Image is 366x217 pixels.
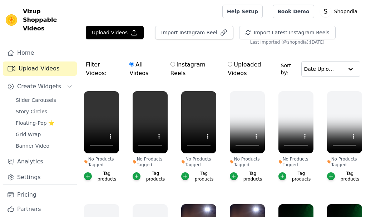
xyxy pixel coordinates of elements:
[16,131,41,138] span: Grid Wrap
[230,171,265,182] button: Tag products
[170,60,218,78] label: Instagram Reels
[133,171,168,182] button: Tag products
[129,62,134,66] input: All Videos
[323,8,327,15] text: S
[86,26,144,39] button: Upload Videos
[143,171,168,182] div: Tag products
[228,62,232,66] input: Uploaded Videos
[338,171,362,182] div: Tag products
[11,107,77,117] a: Story Circles
[23,7,74,33] span: Vizup Shoppable Videos
[289,171,313,182] div: Tag products
[16,108,47,115] span: Story Circles
[3,79,77,94] button: Create Widgets
[273,5,314,18] a: Book Demo
[86,56,281,82] div: Filter Videos:
[11,141,77,151] a: Banner Video
[3,46,77,60] a: Home
[3,154,77,169] a: Analytics
[320,5,360,18] button: S Shopndia
[278,171,313,182] button: Tag products
[3,61,77,76] a: Upload Videos
[227,60,277,78] label: Uploaded Videos
[3,170,77,184] a: Settings
[129,60,160,78] label: All Videos
[95,171,119,182] div: Tag products
[17,82,61,91] span: Create Widgets
[192,171,216,182] div: Tag products
[250,39,325,45] span: Last imported (@ shopndia ): [DATE]
[155,26,233,39] button: Import Instagram Reel
[3,188,77,202] a: Pricing
[230,156,265,168] div: No Products Tagged
[16,119,54,127] span: Floating-Pop ⭐
[241,171,265,182] div: Tag products
[16,97,56,104] span: Slider Carousels
[133,156,168,168] div: No Products Tagged
[278,156,313,168] div: No Products Tagged
[281,61,360,77] div: Sort by:
[181,156,216,168] div: No Products Tagged
[84,171,119,182] button: Tag products
[331,5,360,18] p: Shopndia
[181,171,216,182] button: Tag products
[11,118,77,128] a: Floating-Pop ⭐
[16,142,49,149] span: Banner Video
[239,26,336,39] button: Import Latest Instagram Reels
[3,202,77,216] a: Partners
[327,156,362,168] div: No Products Tagged
[222,5,263,18] a: Help Setup
[327,171,362,182] button: Tag products
[170,62,175,66] input: Instagram Reels
[84,156,119,168] div: No Products Tagged
[11,95,77,105] a: Slider Carousels
[6,14,17,26] img: Vizup
[11,129,77,139] a: Grid Wrap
